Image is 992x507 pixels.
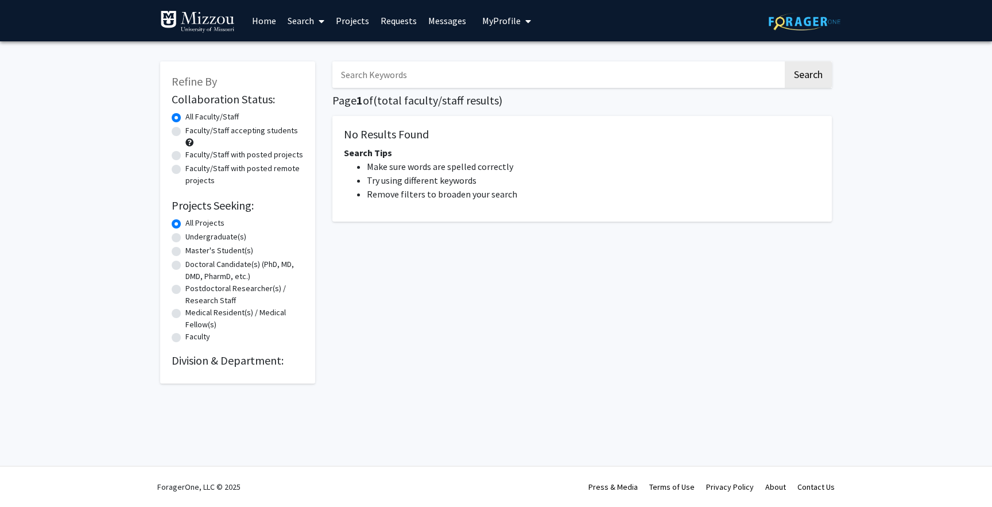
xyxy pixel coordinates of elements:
nav: Page navigation [332,233,832,260]
h2: Collaboration Status: [172,92,304,106]
label: Medical Resident(s) / Medical Fellow(s) [185,307,304,331]
span: 1 [356,93,363,107]
li: Make sure words are spelled correctly [367,160,820,173]
a: Contact Us [797,482,835,492]
img: University of Missouri Logo [160,10,235,33]
img: ForagerOne Logo [769,13,840,30]
label: All Faculty/Staff [185,111,239,123]
label: Postdoctoral Researcher(s) / Research Staff [185,282,304,307]
span: My Profile [482,15,521,26]
label: Faculty/Staff with posted projects [185,149,303,161]
span: Search Tips [344,147,392,158]
a: Home [246,1,282,41]
h2: Projects Seeking: [172,199,304,212]
a: About [765,482,786,492]
label: Undergraduate(s) [185,231,246,243]
a: Projects [330,1,375,41]
li: Try using different keywords [367,173,820,187]
label: Faculty [185,331,210,343]
h2: Division & Department: [172,354,304,367]
div: ForagerOne, LLC © 2025 [157,467,241,507]
label: Faculty/Staff with posted remote projects [185,162,304,187]
button: Search [785,61,832,88]
a: Search [282,1,330,41]
label: Master's Student(s) [185,245,253,257]
span: Refine By [172,74,217,88]
label: Doctoral Candidate(s) (PhD, MD, DMD, PharmD, etc.) [185,258,304,282]
a: Requests [375,1,423,41]
a: Press & Media [588,482,638,492]
li: Remove filters to broaden your search [367,187,820,201]
a: Privacy Policy [706,482,754,492]
a: Terms of Use [649,482,695,492]
label: Faculty/Staff accepting students [185,125,298,137]
label: All Projects [185,217,224,229]
h1: Page of ( total faculty/staff results) [332,94,832,107]
h5: No Results Found [344,127,820,141]
a: Messages [423,1,472,41]
input: Search Keywords [332,61,783,88]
